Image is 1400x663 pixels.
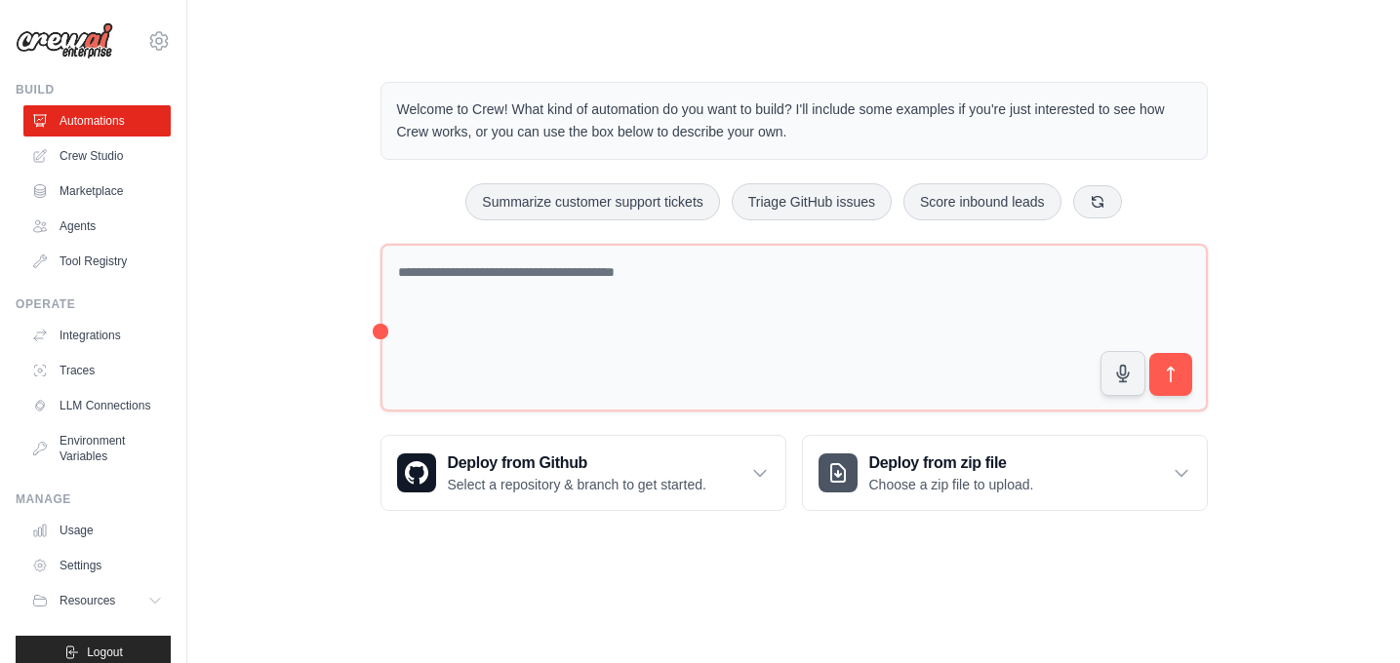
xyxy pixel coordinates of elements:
[16,22,113,59] img: Logo
[1340,485,1355,499] button: Close walkthrough
[23,425,171,472] a: Environment Variables
[448,475,706,494] p: Select a repository & branch to get started.
[23,550,171,581] a: Settings
[60,593,115,608] span: Resources
[87,644,123,660] span: Logout
[16,82,171,97] div: Build
[23,390,171,421] a: LLM Connections
[23,585,171,616] button: Resources
[23,355,171,386] a: Traces
[16,491,171,507] div: Manage
[903,183,1061,220] button: Score inbound leads
[1042,488,1082,503] span: Step 1
[23,515,171,546] a: Usage
[16,296,171,312] div: Operate
[23,175,171,207] a: Marketplace
[23,211,171,242] a: Agents
[1027,510,1330,536] h3: Create an automation
[869,451,1034,475] h3: Deploy from zip file
[448,451,706,475] h3: Deploy from Github
[465,183,719,220] button: Summarize customer support tickets
[732,183,892,220] button: Triage GitHub issues
[23,105,171,136] a: Automations
[397,98,1191,143] p: Welcome to Crew! What kind of automation do you want to build? I'll include some examples if you'...
[869,475,1034,494] p: Choose a zip file to upload.
[23,246,171,277] a: Tool Registry
[1027,544,1330,607] p: Describe the automation you want to build, select an example option, or use the microphone to spe...
[23,140,171,172] a: Crew Studio
[23,320,171,351] a: Integrations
